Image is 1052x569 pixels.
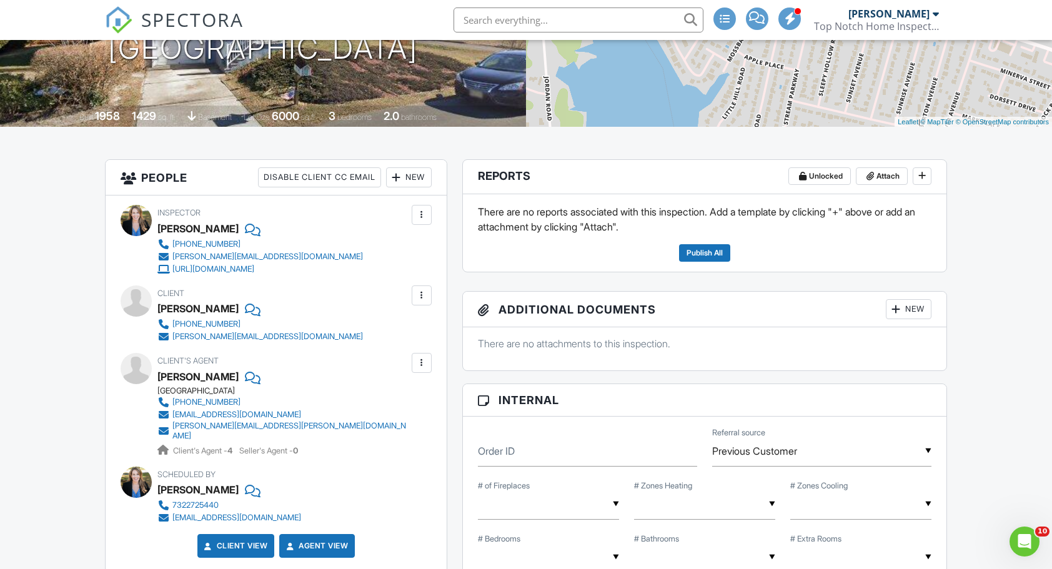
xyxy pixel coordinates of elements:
[239,446,298,455] span: Seller's Agent -
[272,109,299,122] div: 6000
[244,112,270,122] span: Lot Size
[886,299,931,319] div: New
[920,118,954,126] a: © MapTiler
[79,112,93,122] span: Built
[895,117,1052,127] div: |
[634,480,692,492] label: # Zones Heating
[172,500,219,510] div: 7322725440
[157,356,219,365] span: Client's Agent
[301,112,317,122] span: sq.ft.
[157,470,216,479] span: Scheduled By
[1035,527,1050,537] span: 10
[293,446,298,455] strong: 0
[1010,527,1040,557] iframe: Intercom live chat
[463,384,946,417] h3: Internal
[157,480,239,499] div: [PERSON_NAME]
[157,219,239,238] div: [PERSON_NAME]
[173,446,234,455] span: Client's Agent -
[141,6,244,32] span: SPECTORA
[454,7,703,32] input: Search everything...
[105,6,132,34] img: The Best Home Inspection Software - Spectora
[105,17,244,43] a: SPECTORA
[478,444,515,458] label: Order ID
[202,540,268,552] a: Client View
[386,167,432,187] div: New
[898,118,918,126] a: Leaflet
[172,410,301,420] div: [EMAIL_ADDRESS][DOMAIN_NAME]
[132,109,156,122] div: 1429
[157,499,301,512] a: 7322725440
[790,480,848,492] label: # Zones Cooling
[106,160,446,195] h3: People
[157,289,184,298] span: Client
[157,421,408,441] a: [PERSON_NAME][EMAIL_ADDRESS][PERSON_NAME][DOMAIN_NAME]
[172,421,408,441] div: [PERSON_NAME][EMAIL_ADDRESS][PERSON_NAME][DOMAIN_NAME]
[227,446,232,455] strong: 4
[258,167,381,187] div: Disable Client CC Email
[712,427,765,438] label: Referral source
[157,408,408,421] a: [EMAIL_ADDRESS][DOMAIN_NAME]
[384,109,399,122] div: 2.0
[337,112,372,122] span: bedrooms
[157,367,239,386] a: [PERSON_NAME]
[157,299,239,318] div: [PERSON_NAME]
[329,109,335,122] div: 3
[478,337,931,350] p: There are no attachments to this inspection.
[157,330,363,343] a: [PERSON_NAME][EMAIL_ADDRESS][DOMAIN_NAME]
[198,112,232,122] span: basement
[157,512,301,524] a: [EMAIL_ADDRESS][DOMAIN_NAME]
[157,318,363,330] a: [PHONE_NUMBER]
[172,239,241,249] div: [PHONE_NUMBER]
[95,109,120,122] div: 1958
[478,533,520,545] label: # Bedrooms
[172,513,301,523] div: [EMAIL_ADDRESS][DOMAIN_NAME]
[172,319,241,329] div: [PHONE_NUMBER]
[157,386,418,396] div: [GEOGRAPHIC_DATA]
[634,533,679,545] label: # Bathrooms
[284,540,348,552] a: Agent View
[172,332,363,342] div: [PERSON_NAME][EMAIL_ADDRESS][DOMAIN_NAME]
[157,396,408,408] a: [PHONE_NUMBER]
[401,112,437,122] span: bathrooms
[172,252,363,262] div: [PERSON_NAME][EMAIL_ADDRESS][DOMAIN_NAME]
[848,7,930,20] div: [PERSON_NAME]
[172,264,254,274] div: [URL][DOMAIN_NAME]
[463,292,946,327] h3: Additional Documents
[814,20,939,32] div: Top Notch Home Inspection
[956,118,1049,126] a: © OpenStreetMap contributors
[157,263,363,275] a: [URL][DOMAIN_NAME]
[157,208,201,217] span: Inspector
[158,112,176,122] span: sq. ft.
[790,533,841,545] label: # Extra Rooms
[478,480,530,492] label: # of Fireplaces
[172,397,241,407] div: [PHONE_NUMBER]
[157,238,363,250] a: [PHONE_NUMBER]
[157,250,363,263] a: [PERSON_NAME][EMAIL_ADDRESS][DOMAIN_NAME]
